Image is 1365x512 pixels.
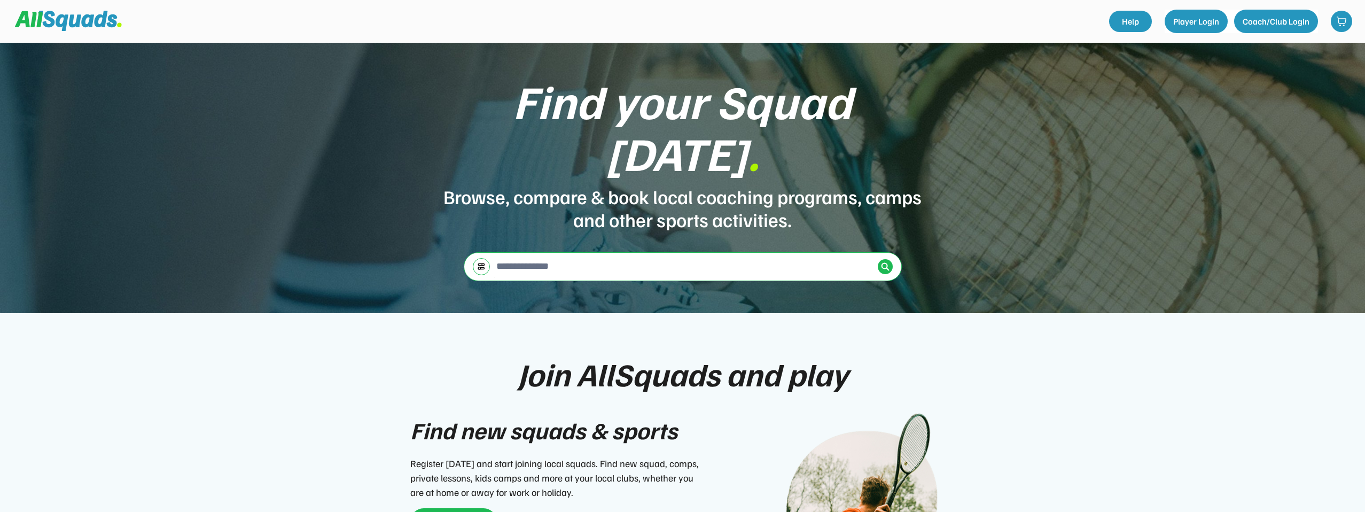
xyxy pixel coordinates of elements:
div: Register [DATE] and start joining local squads. Find new squad, comps, private lessons, kids camp... [410,456,704,500]
div: Find your Squad [DATE] [442,75,923,179]
font: . [747,123,759,182]
a: Help [1109,11,1152,32]
div: Join AllSquads and play [518,356,848,391]
div: Find new squads & sports [410,413,677,448]
img: shopping-cart-01%20%281%29.svg [1336,16,1347,27]
div: Browse, compare & book local coaching programs, camps and other sports activities. [442,185,923,231]
button: Coach/Club Login [1234,10,1318,33]
img: Icon%20%2838%29.svg [881,262,890,271]
button: Player Login [1165,10,1228,33]
img: settings-03.svg [477,262,486,270]
img: Squad%20Logo.svg [15,11,122,31]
